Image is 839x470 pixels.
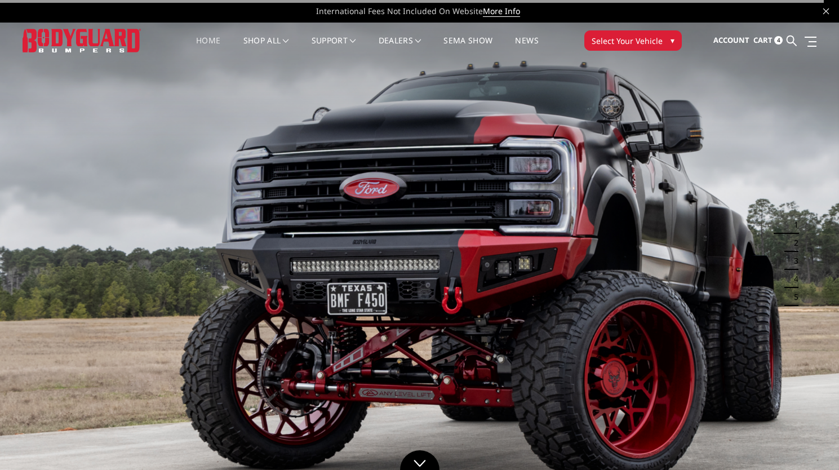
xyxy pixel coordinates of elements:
[196,37,220,59] a: Home
[787,216,798,234] button: 1 of 5
[243,37,289,59] a: shop all
[753,25,783,56] a: Cart 4
[787,252,798,270] button: 3 of 5
[23,29,141,52] img: BODYGUARD BUMPERS
[312,37,356,59] a: Support
[443,37,492,59] a: SEMA Show
[713,35,749,45] span: Account
[584,30,682,51] button: Select Your Vehicle
[379,37,421,59] a: Dealers
[592,35,663,47] span: Select Your Vehicle
[483,6,520,17] a: More Info
[753,35,773,45] span: Cart
[713,25,749,56] a: Account
[515,37,538,59] a: News
[774,36,783,45] span: 4
[787,270,798,288] button: 4 of 5
[671,34,674,46] span: ▾
[400,450,440,470] a: Click to Down
[787,288,798,306] button: 5 of 5
[787,234,798,252] button: 2 of 5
